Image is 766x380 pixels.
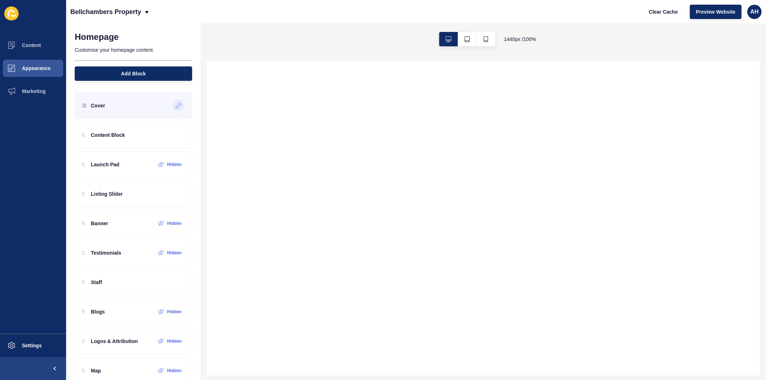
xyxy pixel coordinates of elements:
[643,5,684,19] button: Clear Cache
[91,190,123,198] p: Listing Slider
[75,42,192,58] p: Customise your homepage content.
[690,5,742,19] button: Preview Website
[91,220,108,227] p: Banner
[167,309,182,315] label: Hidden
[91,131,125,139] p: Content Block
[91,279,102,286] p: Staff
[167,162,182,167] label: Hidden
[750,8,758,15] span: AH
[91,102,105,109] p: Cover
[70,3,141,21] p: Bellchambers Property
[167,338,182,344] label: Hidden
[649,8,678,15] span: Clear Cache
[75,32,119,42] h1: Homepage
[167,221,182,226] label: Hidden
[91,249,121,256] p: Testimonials
[91,338,138,345] p: Logos & Attribution
[91,161,119,168] p: Launch Pad
[167,368,182,374] label: Hidden
[121,70,146,77] span: Add Block
[696,8,735,15] span: Preview Website
[167,250,182,256] label: Hidden
[75,66,192,81] button: Add Block
[91,308,105,315] p: Blogs
[91,367,101,374] p: Map
[504,36,536,43] span: 1440 px / 100 %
